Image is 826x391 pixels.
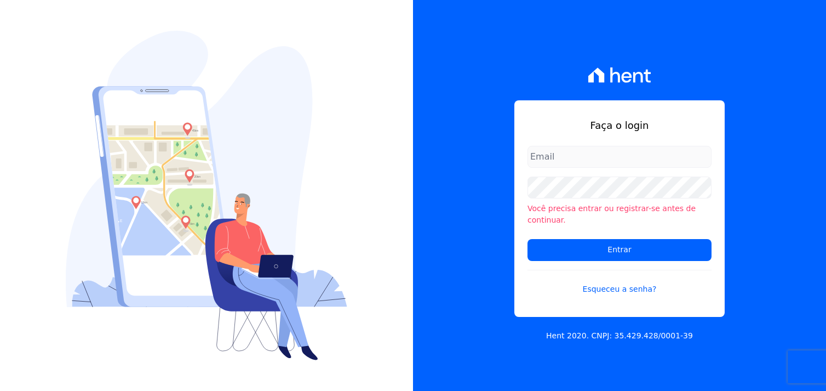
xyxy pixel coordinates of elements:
img: Login [66,31,347,360]
input: Email [527,146,712,168]
p: Hent 2020. CNPJ: 35.429.428/0001-39 [546,330,693,342]
input: Entrar [527,239,712,261]
li: Você precisa entrar ou registrar-se antes de continuar. [527,203,712,226]
a: Esqueceu a senha? [527,270,712,295]
h1: Faça o login [527,118,712,133]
